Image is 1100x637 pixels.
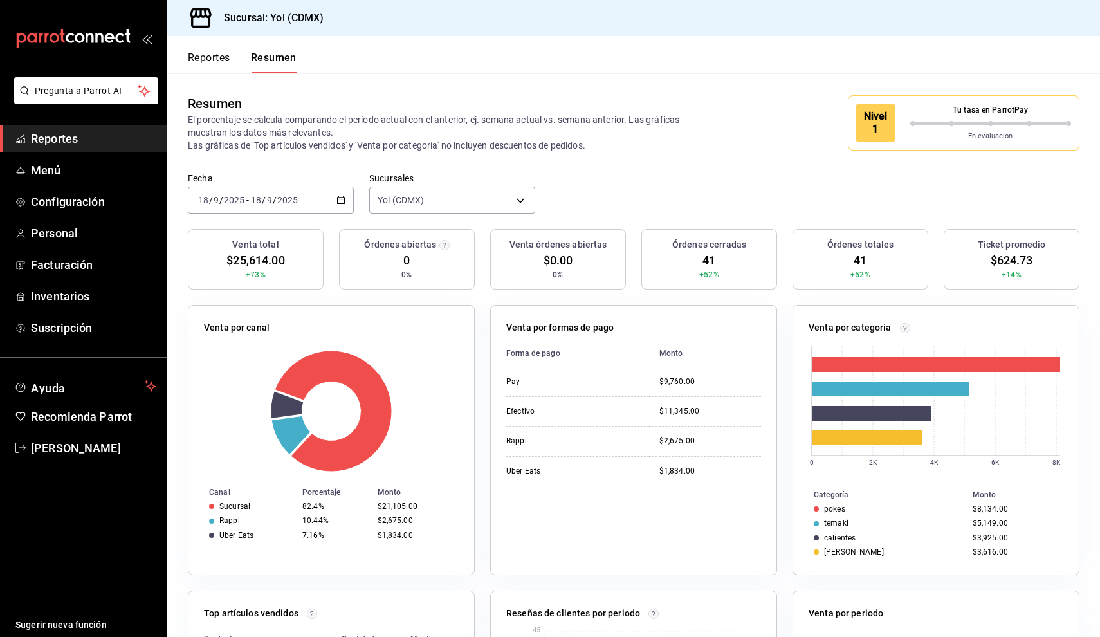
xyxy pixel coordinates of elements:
[302,516,367,525] div: 10.44%
[302,502,367,511] div: 82.4%
[9,93,158,107] a: Pregunta a Parrot AI
[219,516,240,525] div: Rappi
[214,10,324,26] h3: Sucursal: Yoi (CDMX)
[188,94,242,113] div: Resumen
[506,321,614,335] p: Venta por formas de pago
[14,77,158,104] button: Pregunta a Parrot AI
[672,238,746,252] h3: Órdenes cerradas
[509,238,607,252] h3: Venta órdenes abiertas
[31,162,156,179] span: Menú
[824,533,856,542] div: calientes
[403,252,410,269] span: 0
[506,376,635,387] div: Pay
[973,548,1058,557] div: $3,616.00
[204,321,270,335] p: Venta por canal
[869,459,877,466] text: 2K
[219,531,253,540] div: Uber Eats
[378,194,424,207] span: Yoi (CDMX)
[31,130,156,147] span: Reportes
[910,104,1072,116] p: Tu tasa en ParrotPay
[209,195,213,205] span: /
[302,531,367,540] div: 7.16%
[364,238,436,252] h3: Órdenes abiertas
[378,502,454,511] div: $21,105.00
[793,488,967,502] th: Categoría
[31,319,156,337] span: Suscripción
[699,269,719,281] span: +52%
[35,84,138,98] span: Pregunta a Parrot AI
[856,104,895,142] div: Nivel 1
[810,459,814,466] text: 0
[702,252,715,269] span: 41
[142,33,152,44] button: open_drawer_menu
[378,516,454,525] div: $2,675.00
[809,321,892,335] p: Venta por categoría
[973,519,1058,528] div: $5,149.00
[226,252,284,269] span: $25,614.00
[15,618,156,632] span: Sugerir nueva función
[1002,269,1022,281] span: +14%
[824,519,848,528] div: temaki
[1052,459,1061,466] text: 8K
[297,485,372,499] th: Porcentaje
[262,195,266,205] span: /
[824,548,884,557] div: [PERSON_NAME]
[266,195,273,205] input: --
[973,504,1058,513] div: $8,134.00
[31,225,156,242] span: Personal
[188,51,297,73] div: navigation tabs
[188,174,354,183] label: Fecha
[973,533,1058,542] div: $3,925.00
[930,459,939,466] text: 4K
[246,195,249,205] span: -
[827,238,894,252] h3: Órdenes totales
[910,131,1072,142] p: En evaluación
[251,51,297,73] button: Resumen
[31,378,140,394] span: Ayuda
[31,193,156,210] span: Configuración
[854,252,866,269] span: 41
[277,195,298,205] input: ----
[188,113,708,152] p: El porcentaje se calcula comparando el período actual con el anterior, ej. semana actual vs. sema...
[978,238,1046,252] h3: Ticket promedio
[369,174,535,183] label: Sucursales
[506,607,640,620] p: Reseñas de clientes por periodo
[232,238,279,252] h3: Venta total
[223,195,245,205] input: ----
[809,607,883,620] p: Venta por periodo
[659,466,761,477] div: $1,834.00
[991,252,1033,269] span: $624.73
[31,439,156,457] span: [PERSON_NAME]
[273,195,277,205] span: /
[506,340,649,367] th: Forma de pago
[506,406,635,417] div: Efectivo
[372,485,474,499] th: Monto
[659,406,761,417] div: $11,345.00
[31,288,156,305] span: Inventarios
[553,269,563,281] span: 0%
[188,485,297,499] th: Canal
[401,269,412,281] span: 0%
[659,436,761,447] div: $2,675.00
[649,340,761,367] th: Monto
[246,269,266,281] span: +73%
[506,466,635,477] div: Uber Eats
[378,531,454,540] div: $1,834.00
[659,376,761,387] div: $9,760.00
[967,488,1079,502] th: Monto
[31,408,156,425] span: Recomienda Parrot
[188,51,230,73] button: Reportes
[250,195,262,205] input: --
[544,252,573,269] span: $0.00
[219,195,223,205] span: /
[219,502,250,511] div: Sucursal
[197,195,209,205] input: --
[850,269,870,281] span: +52%
[506,436,635,447] div: Rappi
[31,256,156,273] span: Facturación
[991,459,1000,466] text: 6K
[213,195,219,205] input: --
[204,607,298,620] p: Top artículos vendidos
[824,504,845,513] div: pokes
